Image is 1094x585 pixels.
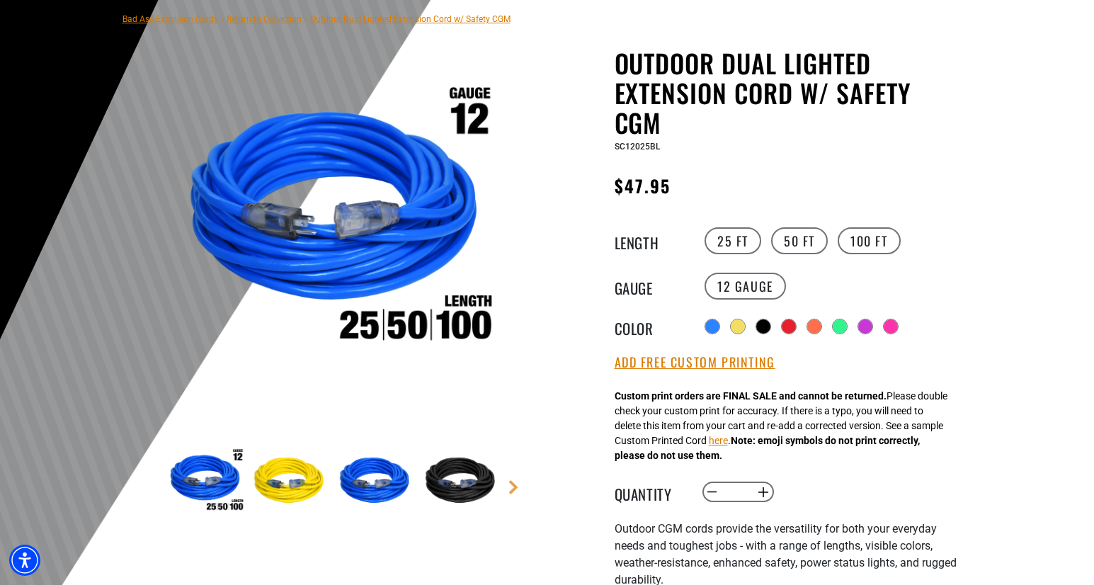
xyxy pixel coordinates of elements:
[122,10,511,27] nav: breadcrumbs
[122,14,218,24] a: Bad Ass Extension Cords
[615,142,660,152] span: SC12025BL
[421,441,503,523] img: Black
[705,227,761,254] label: 25 FT
[9,545,40,576] div: Accessibility Menu
[771,227,828,254] label: 50 FT
[709,433,728,448] button: here
[705,273,786,300] label: 12 Gauge
[615,317,685,336] legend: Color
[615,355,775,370] button: Add Free Custom Printing
[506,480,520,494] a: Next
[615,389,947,463] div: Please double check your custom print for accuracy. If there is a typo, you will need to delete t...
[615,390,887,402] strong: Custom print orders are FINAL SALE and cannot be returned.
[310,14,511,24] span: Outdoor Dual Lighted Extension Cord w/ Safety CGM
[250,441,332,523] img: Yellow
[227,14,302,24] a: Return to Collection
[615,277,685,295] legend: Gauge
[615,232,685,250] legend: Length
[838,227,901,254] label: 100 FT
[615,173,671,198] span: $47.95
[221,14,224,24] span: ›
[304,14,307,24] span: ›
[615,48,962,137] h1: Outdoor Dual Lighted Extension Cord w/ Safety CGM
[615,435,920,461] strong: Note: emoji symbols do not print correctly, please do not use them.
[336,441,418,523] img: Blue
[615,483,685,501] label: Quantity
